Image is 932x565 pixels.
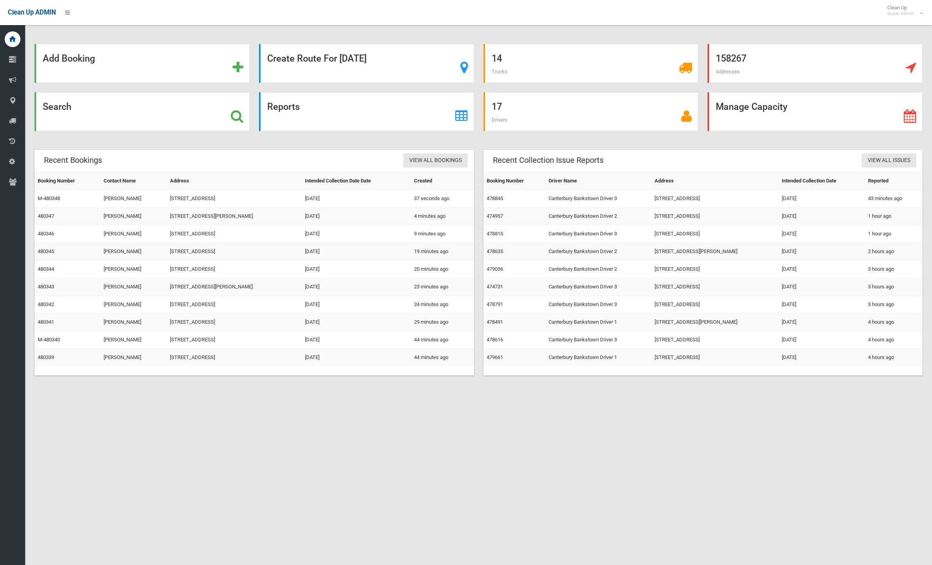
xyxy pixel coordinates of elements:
[411,225,474,243] td: 9 minutes ago
[651,313,778,331] td: [STREET_ADDRESS][PERSON_NAME]
[38,231,54,237] a: 480346
[545,313,652,331] td: Canterbury Bankstown Driver 1
[651,243,778,261] td: [STREET_ADDRESS][PERSON_NAME]
[865,225,923,243] td: 1 hour ago
[38,301,54,307] a: 480342
[651,261,778,278] td: [STREET_ADDRESS]
[302,296,411,313] td: [DATE]
[38,319,54,325] a: 480341
[167,331,301,349] td: [STREET_ADDRESS]
[779,225,865,243] td: [DATE]
[35,44,250,83] a: Add Booking
[167,278,301,296] td: [STREET_ADDRESS][PERSON_NAME]
[487,195,503,201] a: 478845
[38,284,54,290] a: 480343
[865,296,923,313] td: 3 hours ago
[35,92,250,131] a: Search
[492,53,502,64] strong: 14
[545,172,652,190] th: Driver Name
[411,261,474,278] td: 20 minutes ago
[38,266,54,272] a: 480344
[708,44,923,83] a: 158267 Addresses
[302,225,411,243] td: [DATE]
[865,208,923,225] td: 1 hour ago
[651,225,778,243] td: [STREET_ADDRESS]
[545,225,652,243] td: Canterbury Bankstown Driver 3
[651,208,778,225] td: [STREET_ADDRESS]
[545,349,652,366] td: Canterbury Bankstown Driver 1
[403,153,468,168] a: View All Bookings
[862,153,916,168] a: View All Issues
[865,349,923,366] td: 4 hours ago
[167,225,301,243] td: [STREET_ADDRESS]
[545,331,652,349] td: Canterbury Bankstown Driver 3
[302,208,411,225] td: [DATE]
[779,296,865,313] td: [DATE]
[865,172,923,190] th: Reported
[716,69,740,75] span: Addresses
[883,5,922,16] span: Clean Up
[167,208,301,225] td: [STREET_ADDRESS][PERSON_NAME]
[492,69,507,75] span: Trucks
[167,313,301,331] td: [STREET_ADDRESS]
[545,208,652,225] td: Canterbury Bankstown Driver 2
[38,248,54,254] a: 480345
[779,208,865,225] td: [DATE]
[302,172,411,190] th: Intended Collection Date Date
[411,331,474,349] td: 44 minutes ago
[100,349,167,366] td: [PERSON_NAME]
[411,208,474,225] td: 4 minutes ago
[779,313,865,331] td: [DATE]
[43,53,95,64] strong: Add Booking
[267,101,300,112] strong: Reports
[38,213,54,219] a: 480347
[267,53,367,64] strong: Create Route For [DATE]
[865,313,923,331] td: 4 hours ago
[779,278,865,296] td: [DATE]
[865,331,923,349] td: 4 hours ago
[651,349,778,366] td: [STREET_ADDRESS]
[259,44,474,83] a: Create Route For [DATE]
[38,195,60,201] a: M-480348
[302,261,411,278] td: [DATE]
[411,296,474,313] td: 24 minutes ago
[545,243,652,261] td: Canterbury Bankstown Driver 2
[651,331,778,349] td: [STREET_ADDRESS]
[492,101,502,112] strong: 17
[411,313,474,331] td: 29 minutes ago
[411,278,474,296] td: 23 minutes ago
[779,331,865,349] td: [DATE]
[411,172,474,190] th: Created
[483,44,699,83] a: 14 Trucks
[865,278,923,296] td: 3 hours ago
[167,243,301,261] td: [STREET_ADDRESS]
[887,11,914,16] small: Super Admin
[545,261,652,278] td: Canterbury Bankstown Driver 2
[779,243,865,261] td: [DATE]
[100,313,167,331] td: [PERSON_NAME]
[167,172,301,190] th: Address
[100,243,167,261] td: [PERSON_NAME]
[651,190,778,208] td: [STREET_ADDRESS]
[302,278,411,296] td: [DATE]
[483,172,545,190] th: Booking Number
[492,117,507,123] span: Drivers
[302,349,411,366] td: [DATE]
[302,243,411,261] td: [DATE]
[487,248,503,254] a: 478635
[35,153,111,168] header: Recent Bookings
[302,313,411,331] td: [DATE]
[167,296,301,313] td: [STREET_ADDRESS]
[411,190,474,208] td: 37 seconds ago
[100,190,167,208] td: [PERSON_NAME]
[545,278,652,296] td: Canterbury Bankstown Driver 3
[411,349,474,366] td: 44 minutes ago
[43,101,71,112] strong: Search
[545,296,652,313] td: Canterbury Bankstown Driver 3
[100,331,167,349] td: [PERSON_NAME]
[487,266,503,272] a: 479036
[487,301,503,307] a: 478791
[865,261,923,278] td: 3 hours ago
[487,354,503,360] a: 479661
[35,172,100,190] th: Booking Number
